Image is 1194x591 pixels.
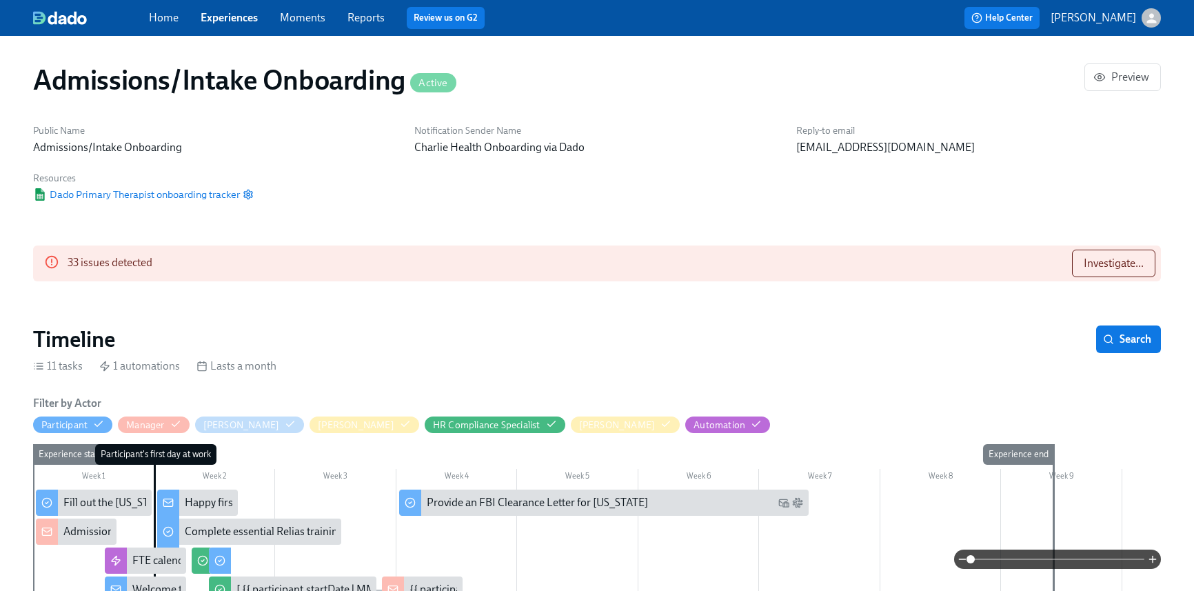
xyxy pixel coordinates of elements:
div: Week 1 [33,469,154,487]
h6: Notification Sender Name [414,124,779,137]
a: Moments [280,11,325,24]
a: dado [33,11,149,25]
div: Admissions/Intake New Hire cleared to start [63,524,271,539]
button: [PERSON_NAME] [195,417,305,433]
svg: Work Email [778,497,789,508]
h2: Timeline [33,325,115,353]
p: [PERSON_NAME] [1051,10,1136,26]
p: Charlie Health Onboarding via Dado [414,140,779,155]
span: Active [410,78,456,88]
div: Week 6 [638,469,760,487]
button: Preview [1084,63,1161,91]
h6: Reply-to email [796,124,1161,137]
div: Hide Manager [126,419,164,432]
p: [EMAIL_ADDRESS][DOMAIN_NAME] [796,140,1161,155]
div: Lasts a month [196,359,276,374]
a: Home [149,11,179,24]
div: Week 2 [154,469,276,487]
div: Provide an FBI Clearance Letter for [US_STATE] [427,495,648,510]
span: Search [1106,332,1151,346]
div: Complete essential Relias trainings [185,524,349,539]
a: Google SheetDado Primary Therapist onboarding tracker [33,188,240,201]
span: Help Center [971,11,1033,25]
img: Google Sheet [33,188,47,201]
div: Experience end [983,444,1054,465]
div: Hide Olivia [579,419,656,432]
div: Hide HR Compliance Specialist [433,419,540,432]
button: Search [1096,325,1161,353]
button: Manager [118,417,189,433]
div: Week 4 [396,469,518,487]
h1: Admissions/Intake Onboarding [33,63,456,97]
div: FTE calendar invitations for week 1 [105,548,185,574]
div: Complete essential Relias trainings [157,519,342,545]
button: Review us on G2 [407,7,485,29]
div: Happy first day! [157,490,238,516]
h6: Resources [33,172,254,185]
span: Dado Primary Therapist onboarding tracker [33,188,240,201]
span: Investigate... [1084,257,1144,270]
div: Hide Annie Thacker [203,419,280,432]
h6: Public Name [33,124,398,137]
a: Experiences [201,11,258,24]
div: Fill out the [US_STATE] Agency Affiliated registration [36,490,152,516]
div: Week 7 [759,469,880,487]
button: [PERSON_NAME] [310,417,419,433]
div: Week 8 [880,469,1002,487]
div: Hide Participant [41,419,88,432]
div: 11 tasks [33,359,83,374]
a: Reports [347,11,385,24]
div: Experience start [33,444,107,465]
button: HR Compliance Specialist [425,417,565,433]
button: [PERSON_NAME] [571,417,680,433]
a: Review us on G2 [414,11,478,25]
button: Help Center [964,7,1040,29]
button: Automation [685,417,770,433]
p: Admissions/Intake Onboarding [33,140,398,155]
h6: Filter by Actor [33,396,101,411]
div: Fill out the [US_STATE] Agency Affiliated registration [63,495,309,510]
div: Hide Automation [694,419,745,432]
div: Participant's first day at work [95,444,216,465]
button: Investigate... [1072,250,1155,277]
button: Participant [33,417,112,433]
div: 33 issues detected [68,250,152,277]
div: 1 automations [99,359,180,374]
div: Admissions/Intake New Hire cleared to start [36,519,117,545]
svg: Slack [792,497,803,508]
div: Week 9 [1001,469,1122,487]
button: [PERSON_NAME] [1051,8,1161,28]
div: Week 5 [517,469,638,487]
span: Preview [1096,70,1149,84]
div: Week 3 [275,469,396,487]
div: Hide Charlotte Lively [318,419,394,432]
div: Happy first day! [185,495,259,510]
div: Provide an FBI Clearance Letter for [US_STATE] [399,490,809,516]
img: dado [33,11,87,25]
